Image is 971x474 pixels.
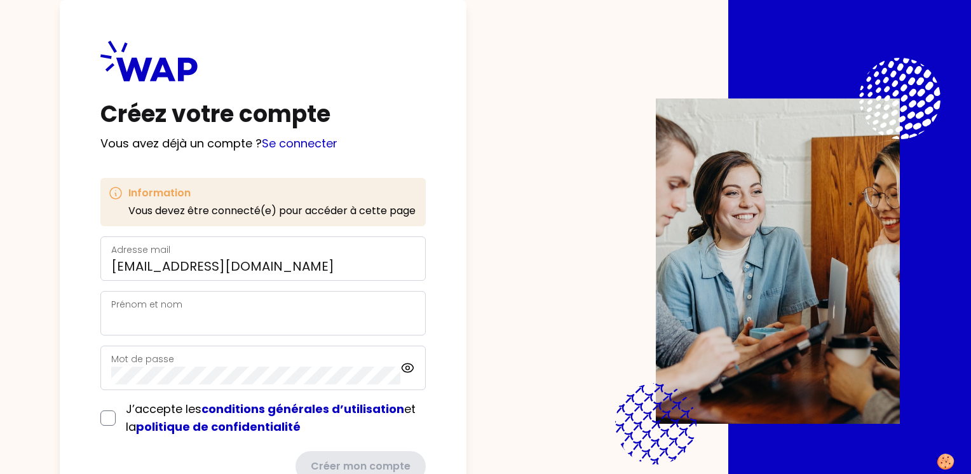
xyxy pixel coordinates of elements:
h1: Créez votre compte [100,102,426,127]
p: Vous avez déjà un compte ? [100,135,426,152]
a: politique de confidentialité [136,419,301,435]
a: conditions générales d’utilisation [201,401,404,417]
label: Prénom et nom [111,298,182,311]
a: Se connecter [262,135,337,151]
p: Vous devez être connecté(e) pour accéder à cette page [128,203,416,219]
span: J’accepte les et la [126,401,416,435]
label: Mot de passe [111,353,174,365]
h3: Information [128,186,416,201]
img: Description [656,98,900,424]
label: Adresse mail [111,243,170,256]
